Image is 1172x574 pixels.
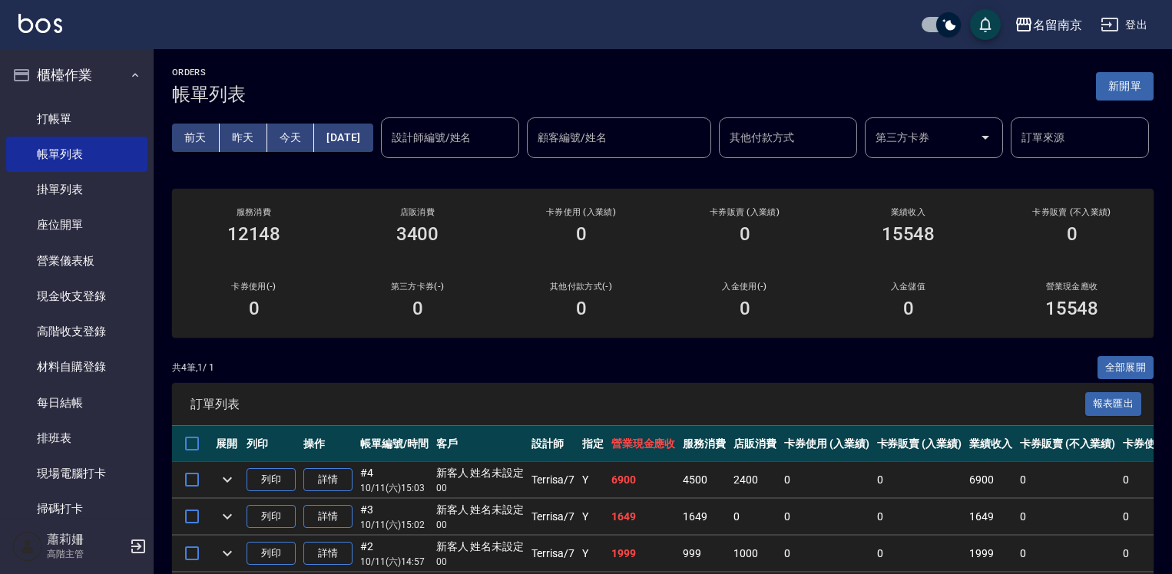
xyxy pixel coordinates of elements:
[356,499,432,535] td: #3
[436,555,525,569] p: 00
[608,499,680,535] td: 1649
[6,137,147,172] a: 帳單列表
[18,14,62,33] img: Logo
[354,282,481,292] h2: 第三方卡券(-)
[873,462,966,498] td: 0
[578,536,608,572] td: Y
[679,536,730,572] td: 999
[1085,392,1142,416] button: 報表匯出
[1008,207,1135,217] h2: 卡券販賣 (不入業績)
[432,426,528,462] th: 客戶
[576,298,587,319] h3: 0
[216,542,239,565] button: expand row
[1016,499,1119,535] td: 0
[247,468,296,492] button: 列印
[303,542,353,566] a: 詳情
[1008,282,1135,292] h2: 營業現金應收
[965,462,1016,498] td: 6900
[970,9,1001,40] button: save
[780,462,873,498] td: 0
[247,505,296,529] button: 列印
[845,282,972,292] h2: 入金儲值
[47,532,125,547] h5: 蕭莉姍
[845,207,972,217] h2: 業績收入
[247,542,296,566] button: 列印
[780,536,873,572] td: 0
[1085,396,1142,411] a: 報表匯出
[608,462,680,498] td: 6900
[576,223,587,245] h3: 0
[436,502,525,518] div: 新客人 姓名未設定
[730,462,780,498] td: 2400
[360,481,429,495] p: 10/11 (六) 15:03
[973,125,998,150] button: Open
[356,426,432,462] th: 帳單編號/時間
[6,491,147,526] a: 掃碼打卡
[518,282,644,292] h2: 其他付款方式(-)
[681,207,808,217] h2: 卡券販賣 (入業績)
[303,505,353,529] a: 詳情
[1098,356,1154,380] button: 全部展開
[965,426,1016,462] th: 業績收入
[243,426,300,462] th: 列印
[190,282,317,292] h2: 卡券使用(-)
[412,298,423,319] h3: 0
[172,84,246,105] h3: 帳單列表
[360,555,429,569] p: 10/11 (六) 14:57
[267,124,315,152] button: 今天
[608,536,680,572] td: 1999
[681,282,808,292] h2: 入金使用(-)
[873,426,966,462] th: 卡券販賣 (入業績)
[314,124,372,152] button: [DATE]
[679,462,730,498] td: 4500
[12,531,43,562] img: Person
[396,223,439,245] h3: 3400
[730,426,780,462] th: 店販消費
[6,207,147,242] a: 座位開單
[578,426,608,462] th: 指定
[436,539,525,555] div: 新客人 姓名未設定
[1094,11,1154,39] button: 登出
[436,481,525,495] p: 00
[47,547,125,561] p: 高階主管
[6,243,147,279] a: 營業儀表板
[1016,536,1119,572] td: 0
[528,499,578,535] td: Terrisa /7
[300,426,356,462] th: 操作
[6,385,147,421] a: 每日結帳
[6,101,147,137] a: 打帳單
[1016,462,1119,498] td: 0
[172,124,220,152] button: 前天
[1067,223,1078,245] h3: 0
[528,426,578,462] th: 設計師
[882,223,935,245] h3: 15548
[436,518,525,532] p: 00
[227,223,281,245] h3: 12148
[356,536,432,572] td: #2
[6,55,147,95] button: 櫃檯作業
[1016,426,1119,462] th: 卡券販賣 (不入業績)
[216,468,239,491] button: expand row
[1096,78,1154,93] a: 新開單
[780,426,873,462] th: 卡券使用 (入業績)
[740,298,750,319] h3: 0
[518,207,644,217] h2: 卡券使用 (入業績)
[172,68,246,78] h2: ORDERS
[679,426,730,462] th: 服務消費
[903,298,914,319] h3: 0
[780,499,873,535] td: 0
[6,279,147,314] a: 現金收支登錄
[6,421,147,456] a: 排班表
[679,499,730,535] td: 1649
[6,172,147,207] a: 掛單列表
[360,518,429,532] p: 10/11 (六) 15:02
[216,505,239,528] button: expand row
[608,426,680,462] th: 營業現金應收
[873,499,966,535] td: 0
[6,349,147,384] a: 材料自購登錄
[356,462,432,498] td: #4
[528,462,578,498] td: Terrisa /7
[528,536,578,572] td: Terrisa /7
[436,465,525,481] div: 新客人 姓名未設定
[190,397,1085,412] span: 訂單列表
